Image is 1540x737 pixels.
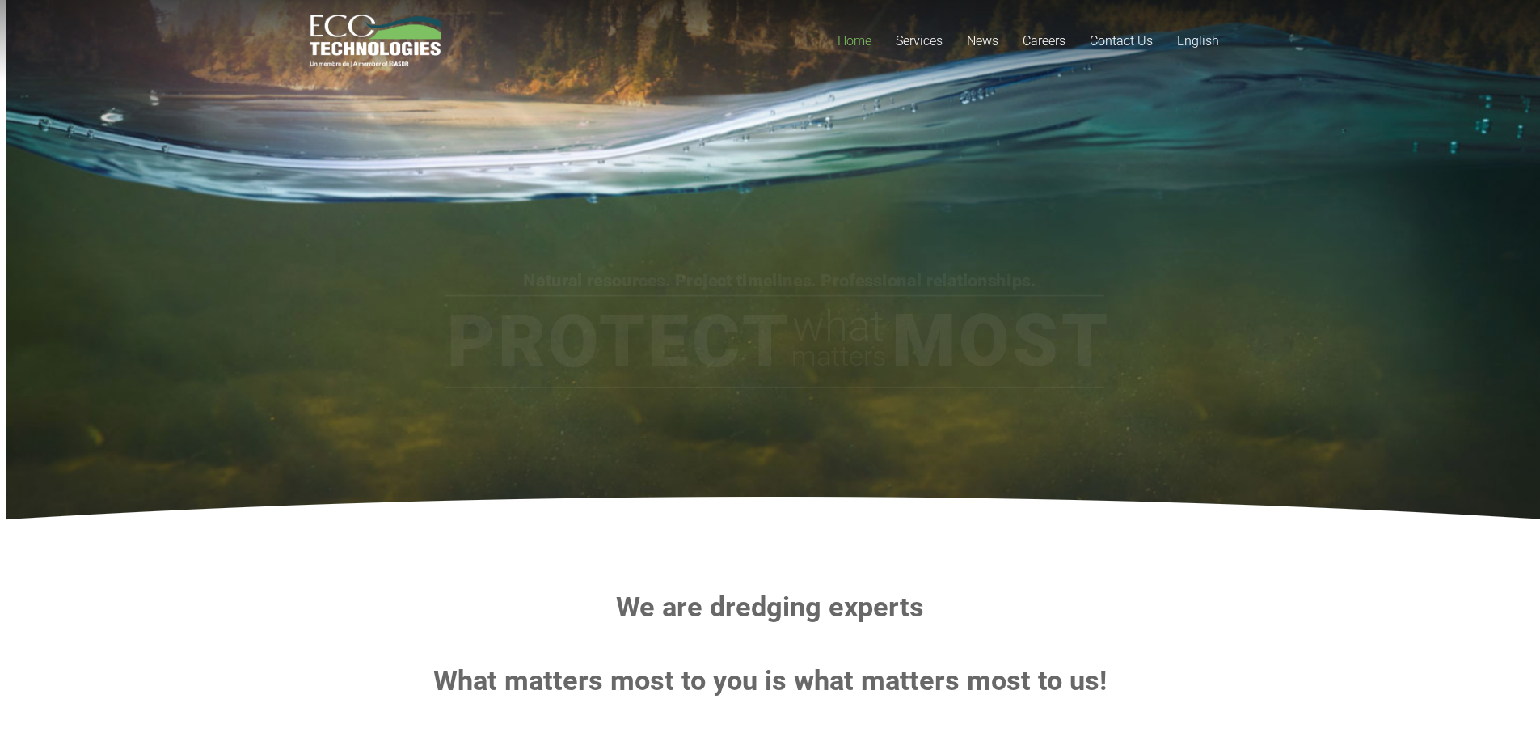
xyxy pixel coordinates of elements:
strong: What matters most to you is what matters most to us! [433,664,1107,697]
span: Careers [1023,33,1065,49]
rs-layer: what [792,304,884,347]
rs-layer: Natural resources. Project timelines. Professional relationships. [523,273,1036,289]
rs-layer: Most [892,304,1111,378]
span: News [967,33,998,49]
a: logo_EcoTech_ASDR_RGB [310,15,441,67]
span: English [1177,33,1219,49]
span: Home [838,33,871,49]
strong: We are dredging experts [616,591,924,623]
span: Services [896,33,943,49]
rs-layer: Protect [447,305,791,379]
span: Contact Us [1090,33,1153,49]
rs-layer: matters [791,335,887,378]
